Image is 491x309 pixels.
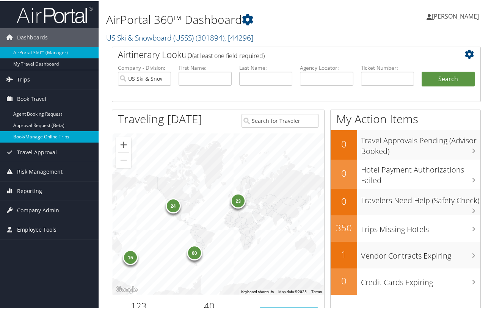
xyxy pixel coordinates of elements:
[17,88,46,107] span: Book Travel
[432,11,479,19] span: [PERSON_NAME]
[361,160,480,185] h3: Hotel Payment Authorizations Failed
[242,113,318,127] input: Search for Traveler
[239,63,292,71] label: Last Name:
[361,190,480,205] h3: Travelers Need Help (Safety Check)
[331,267,480,294] a: 0Credit Cards Expiring
[361,246,480,260] h3: Vendor Contracts Expiring
[331,158,480,188] a: 0Hotel Payment Authorizations Failed
[116,136,131,151] button: Zoom in
[17,219,56,238] span: Employee Tools
[331,110,480,126] h1: My Action Items
[17,200,59,219] span: Company Admin
[165,197,180,212] div: 24
[116,152,131,167] button: Zoom out
[17,27,48,46] span: Dashboards
[114,284,139,293] a: Open this area in Google Maps (opens a new window)
[123,249,138,264] div: 15
[331,194,357,207] h2: 0
[331,188,480,214] a: 0Travelers Need Help (Safety Check)
[196,31,224,42] span: ( 301894 )
[179,63,232,71] label: First Name:
[241,288,274,293] button: Keyboard shortcuts
[422,71,475,86] button: Search
[427,4,486,27] a: [PERSON_NAME]
[331,136,357,149] h2: 0
[300,63,353,71] label: Agency Locator:
[331,247,357,260] h2: 1
[331,241,480,267] a: 1Vendor Contracts Expiring
[361,272,480,287] h3: Credit Cards Expiring
[361,219,480,234] h3: Trips Missing Hotels
[278,289,307,293] span: Map data ©2025
[361,130,480,155] h3: Travel Approvals Pending (Advisor Booked)
[114,284,139,293] img: Google
[17,142,57,161] span: Travel Approval
[331,166,357,179] h2: 0
[361,63,414,71] label: Ticket Number:
[118,47,444,60] h2: Airtinerary Lookup
[192,50,265,59] span: (at least one field required)
[331,214,480,241] a: 350Trips Missing Hotels
[17,5,93,23] img: airportal-logo.png
[106,11,360,27] h1: AirPortal 360™ Dashboard
[118,110,202,126] h1: Traveling [DATE]
[118,63,171,71] label: Company - Division:
[187,244,202,259] div: 60
[331,273,357,286] h2: 0
[17,180,42,199] span: Reporting
[224,31,253,42] span: , [ 44296 ]
[231,192,246,207] div: 23
[17,69,30,88] span: Trips
[106,31,253,42] a: US Ski & Snowboard (USSS)
[331,220,357,233] h2: 350
[331,129,480,158] a: 0Travel Approvals Pending (Advisor Booked)
[311,289,322,293] a: Terms (opens in new tab)
[17,161,63,180] span: Risk Management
